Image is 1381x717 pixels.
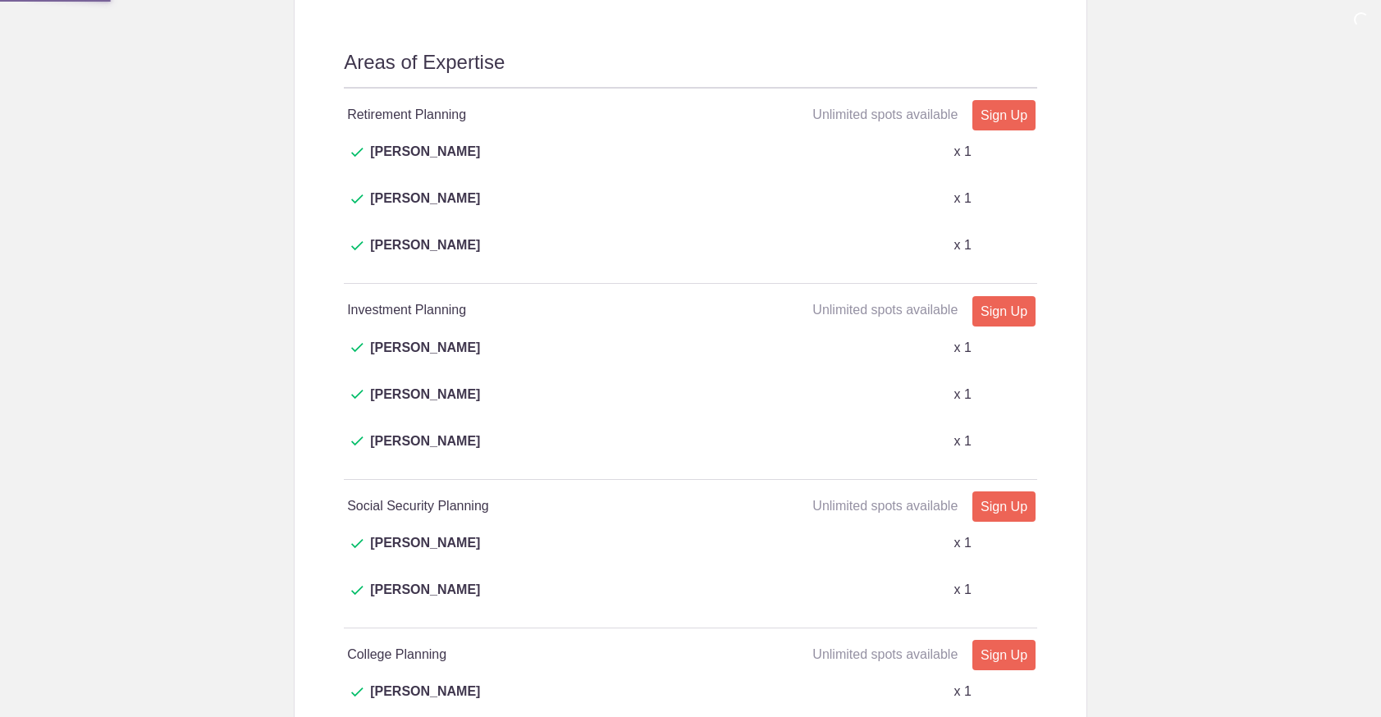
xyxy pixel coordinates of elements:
[370,533,480,573] span: [PERSON_NAME]
[347,105,690,125] h4: Retirement Planning
[953,338,971,358] p: x 1
[812,303,958,317] span: Unlimited spots available
[370,235,480,275] span: [PERSON_NAME]
[972,491,1036,522] a: Sign Up
[953,432,971,451] p: x 1
[953,533,971,553] p: x 1
[972,100,1036,130] a: Sign Up
[351,194,364,204] img: Check dark green
[370,580,480,619] span: [PERSON_NAME]
[370,385,480,424] span: [PERSON_NAME]
[953,235,971,255] p: x 1
[351,687,364,697] img: Check dark green
[351,148,364,158] img: Check dark green
[953,580,971,600] p: x 1
[972,296,1036,327] a: Sign Up
[370,338,480,377] span: [PERSON_NAME]
[953,682,971,701] p: x 1
[351,539,364,549] img: Check dark green
[953,142,971,162] p: x 1
[812,499,958,513] span: Unlimited spots available
[347,300,690,320] h4: Investment Planning
[953,385,971,404] p: x 1
[953,189,971,208] p: x 1
[812,647,958,661] span: Unlimited spots available
[370,189,480,228] span: [PERSON_NAME]
[370,142,480,181] span: [PERSON_NAME]
[351,390,364,400] img: Check dark green
[347,645,690,664] h4: College Planning
[972,640,1036,670] a: Sign Up
[351,436,364,446] img: Check dark green
[370,432,480,471] span: [PERSON_NAME]
[347,496,690,516] h4: Social Security Planning
[344,48,1037,89] h2: Areas of Expertise
[351,343,364,353] img: Check dark green
[351,241,364,251] img: Check dark green
[812,107,958,121] span: Unlimited spots available
[351,586,364,596] img: Check dark green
